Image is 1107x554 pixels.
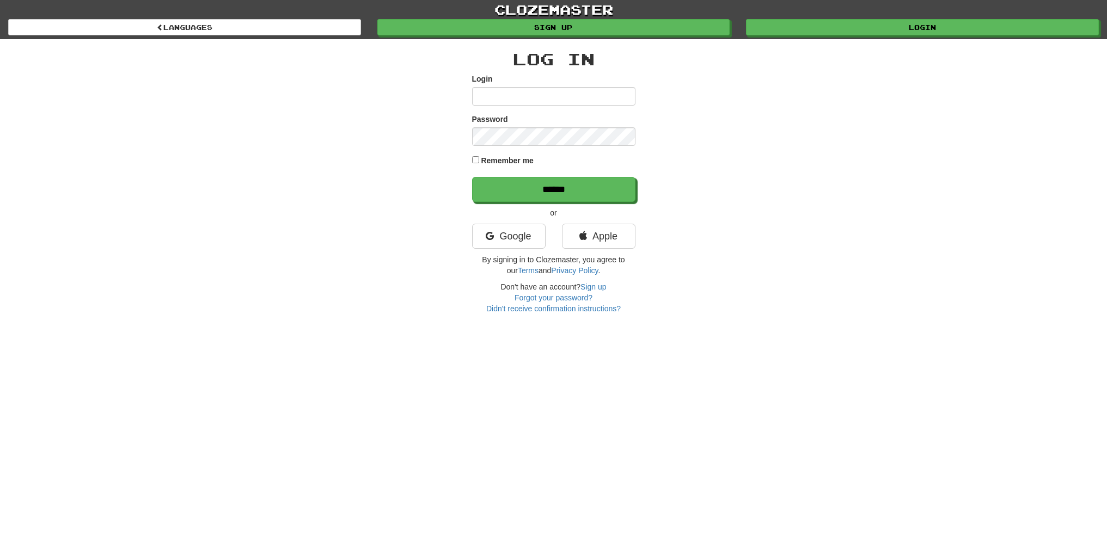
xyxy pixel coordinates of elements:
a: Apple [562,224,635,249]
div: Don't have an account? [472,281,635,314]
a: Privacy Policy [551,266,598,275]
p: or [472,207,635,218]
label: Password [472,114,508,125]
label: Login [472,73,493,84]
a: Forgot your password? [515,293,592,302]
label: Remember me [481,155,534,166]
p: By signing in to Clozemaster, you agree to our and . [472,254,635,276]
a: Sign up [580,282,606,291]
a: Login [746,19,1099,35]
h2: Log In [472,50,635,68]
a: Google [472,224,546,249]
a: Terms [518,266,539,275]
a: Languages [8,19,361,35]
a: Sign up [377,19,730,35]
a: Didn't receive confirmation instructions? [486,304,621,313]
